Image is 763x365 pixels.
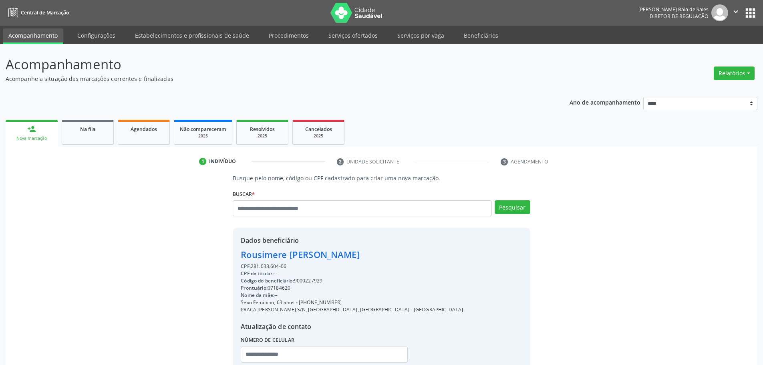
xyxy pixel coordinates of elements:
[241,263,251,270] span: CPF:
[241,292,274,298] span: Nome da mãe:
[241,322,463,331] div: Atualização de contato
[241,270,274,277] span: CPF do titular:
[298,133,338,139] div: 2025
[6,75,532,83] p: Acompanhe a situação das marcações correntes e finalizadas
[209,158,236,165] div: Indivíduo
[323,28,383,42] a: Serviços ofertados
[731,7,740,16] i: 
[129,28,255,42] a: Estabelecimentos e profissionais de saúde
[711,4,728,21] img: img
[233,188,255,200] label: Buscar
[638,6,709,13] div: [PERSON_NAME] Baia de Sales
[180,133,226,139] div: 2025
[241,270,463,277] div: --
[241,334,294,347] label: Número de celular
[392,28,450,42] a: Serviços por vaga
[650,13,709,20] span: Diretor de regulação
[11,135,52,141] div: Nova marcação
[241,299,463,306] div: Sexo Feminino, 63 anos - [PHONE_NUMBER]
[199,158,206,165] div: 1
[131,126,157,133] span: Agendados
[72,28,121,42] a: Configurações
[743,6,757,20] button: apps
[241,292,463,299] div: --
[305,126,332,133] span: Cancelados
[242,133,282,139] div: 2025
[714,67,755,80] button: Relatórios
[250,126,275,133] span: Resolvidos
[263,28,314,42] a: Procedimentos
[6,6,69,19] a: Central de Marcação
[241,284,268,291] span: Prontuário:
[241,263,463,270] div: 281.033.604-06
[241,236,463,245] div: Dados beneficiário
[241,284,463,292] div: 07184620
[233,174,530,182] p: Busque pelo nome, código ou CPF cadastrado para criar uma nova marcação.
[21,9,69,16] span: Central de Marcação
[27,125,36,133] div: person_add
[241,277,463,284] div: 9000227929
[495,200,530,214] button: Pesquisar
[180,126,226,133] span: Não compareceram
[80,126,95,133] span: Na fila
[570,97,640,107] p: Ano de acompanhamento
[6,54,532,75] p: Acompanhamento
[241,306,463,313] div: PRACA [PERSON_NAME] S/N, [GEOGRAPHIC_DATA], [GEOGRAPHIC_DATA] - [GEOGRAPHIC_DATA]
[241,248,463,261] div: Rousimere [PERSON_NAME]
[3,28,63,44] a: Acompanhamento
[241,277,294,284] span: Código do beneficiário:
[458,28,504,42] a: Beneficiários
[728,4,743,21] button: 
